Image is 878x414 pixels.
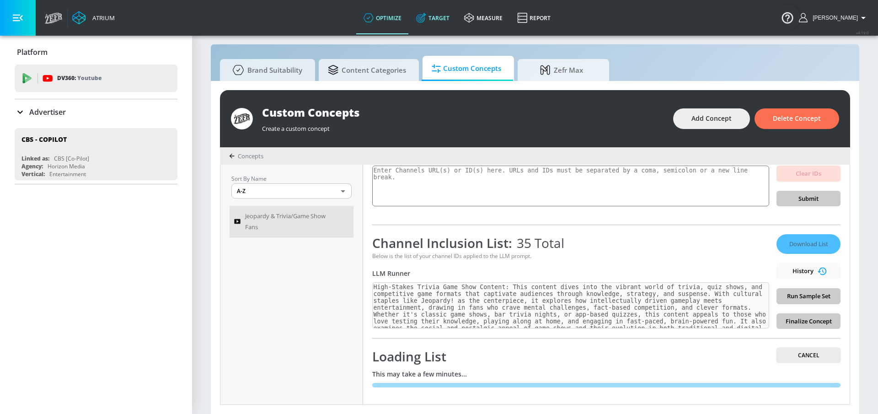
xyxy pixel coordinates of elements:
[245,210,337,232] span: Jeopardy & Trivia/Game Show Fans
[372,370,841,378] div: This may take a few minutes...
[856,30,869,35] span: v 4.19.0
[799,12,869,23] button: [PERSON_NAME]
[229,152,263,160] div: Concepts
[15,128,177,180] div: CBS - COPILOTLinked as:CBS [Co-Pilot]Agency:Horizon MediaVertical:Entertainment
[49,170,86,178] div: Entertainment
[776,166,841,182] button: Clear IDs
[372,269,769,278] div: LLM Runner
[29,107,66,117] p: Advertiser
[230,206,353,237] a: Jeopardy & Trivia/Game Show Fans
[262,120,664,133] div: Create a custom concept
[77,73,102,83] p: Youtube
[15,65,177,92] div: DV360: Youtube
[372,282,769,328] textarea: High-Stakes Trivia Game Show Content: This content dives into the vibrant world of trivia, quiz s...
[372,234,769,252] div: Channel Inclusion List:
[15,99,177,125] div: Advertiser
[409,1,457,34] a: Target
[21,155,49,162] div: Linked as:
[510,1,558,34] a: Report
[328,59,406,81] span: Content Categories
[457,1,510,34] a: measure
[673,108,750,129] button: Add Concept
[231,174,352,183] p: Sort By Name
[54,155,89,162] div: CBS [Co-Pilot]
[356,1,409,34] a: optimize
[512,234,564,252] span: 35 Total
[809,15,858,21] span: login as: samantha.yip@zefr.com
[773,113,821,124] span: Delete Concept
[89,14,115,22] div: Atrium
[229,59,302,81] span: Brand Suitability
[238,152,263,160] span: Concepts
[432,58,501,80] span: Custom Concepts
[755,108,839,129] button: Delete Concept
[72,11,115,25] a: Atrium
[17,47,48,57] p: Platform
[784,168,833,179] span: Clear IDs
[372,252,769,260] div: Below is the list of your channel IDs applied to the LLM prompt.
[775,5,800,30] button: Open Resource Center
[48,162,85,170] div: Horizon Media
[21,135,67,144] div: CBS - COPILOT
[21,170,45,178] div: Vertical:
[527,59,596,81] span: Zefr Max
[776,348,841,363] button: Cancel
[691,113,732,124] span: Add Concept
[372,348,446,365] span: Loading List
[15,39,177,65] div: Platform
[57,73,102,83] p: DV360:
[21,162,43,170] div: Agency:
[262,105,664,120] div: Custom Concepts
[784,350,833,360] span: Cancel
[231,183,352,199] div: A-Z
